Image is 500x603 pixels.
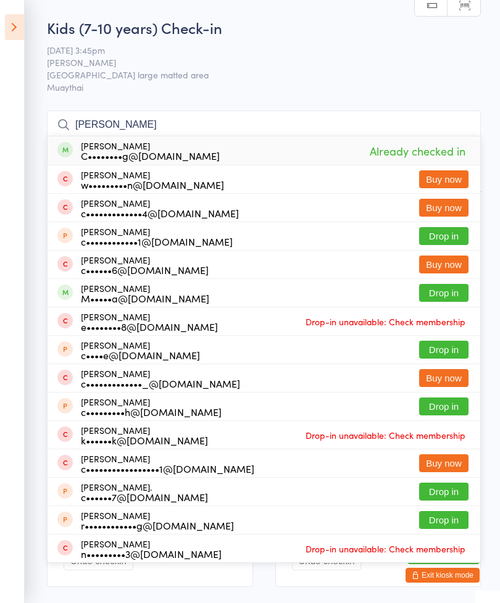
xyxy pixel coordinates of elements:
span: [DATE] 3:45pm [47,44,462,56]
div: n•••••••••3@[DOMAIN_NAME] [81,549,222,559]
span: Already checked in [367,140,469,162]
div: [PERSON_NAME] [81,368,240,388]
div: [PERSON_NAME] [81,170,224,189]
button: Drop in [419,341,469,359]
button: Buy now [419,170,469,188]
div: [PERSON_NAME] [81,340,200,360]
div: c••••e@[DOMAIN_NAME] [81,350,200,360]
button: Drop in [419,227,469,245]
div: c••••••7@[DOMAIN_NAME] [81,492,208,502]
div: [PERSON_NAME] [81,227,233,246]
div: e••••••••8@[DOMAIN_NAME] [81,322,218,331]
div: [PERSON_NAME] [81,454,254,473]
span: Drop-in unavailable: Check membership [302,312,469,331]
button: Drop in [419,284,469,302]
div: w•••••••••n@[DOMAIN_NAME] [81,180,224,189]
button: Drop in [419,511,469,529]
div: [PERSON_NAME] [81,312,218,331]
span: Drop-in unavailable: Check membership [302,426,469,444]
div: c••••••••••••1@[DOMAIN_NAME] [81,236,233,246]
div: M•••••a@[DOMAIN_NAME] [81,293,209,303]
button: Buy now [419,369,469,387]
h2: Kids (7-10 years) Check-in [47,17,481,38]
button: Buy now [419,199,469,217]
div: C••••••••g@[DOMAIN_NAME] [81,151,220,160]
span: Drop-in unavailable: Check membership [302,539,469,558]
div: [PERSON_NAME] [81,539,222,559]
div: [PERSON_NAME] [81,198,239,218]
div: [PERSON_NAME] [81,141,220,160]
div: [PERSON_NAME] [81,425,208,445]
div: r••••••••••••g@[DOMAIN_NAME] [81,520,234,530]
div: [PERSON_NAME] [81,397,222,417]
div: [PERSON_NAME] [81,283,209,303]
div: c•••••••••h@[DOMAIN_NAME] [81,407,222,417]
button: Drop in [419,397,469,415]
div: c••••••6@[DOMAIN_NAME] [81,265,209,275]
span: [GEOGRAPHIC_DATA] large matted area [47,69,462,81]
div: [PERSON_NAME] [81,510,234,530]
div: k••••••k@[DOMAIN_NAME] [81,435,208,445]
span: [PERSON_NAME] [47,56,462,69]
div: c•••••••••••••4@[DOMAIN_NAME] [81,208,239,218]
button: Buy now [419,454,469,472]
div: [PERSON_NAME]. [81,482,208,502]
button: Drop in [419,483,469,501]
div: [PERSON_NAME] [81,255,209,275]
button: Buy now [419,256,469,273]
div: c•••••••••••••••••1@[DOMAIN_NAME] [81,464,254,473]
div: c•••••••••••••_@[DOMAIN_NAME] [81,378,240,388]
span: Muaythai [47,81,481,93]
button: Exit kiosk mode [406,568,480,583]
input: Search [47,110,481,139]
